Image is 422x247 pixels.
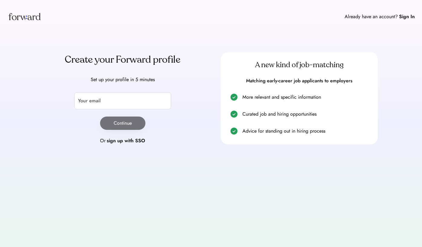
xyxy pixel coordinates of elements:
[230,94,238,101] img: check.svg
[230,127,238,135] img: check.svg
[228,77,371,84] div: Matching early-career job applicants to employers
[242,110,371,118] div: Curated job and hiring opportunities
[242,94,371,101] div: More relevant and specific information
[100,137,105,144] div: Or
[100,117,145,130] button: Continue
[44,76,201,83] div: Set up your profile in 5 minutes
[107,137,145,144] div: sign up with SSO
[230,110,238,118] img: check.svg
[44,52,201,67] div: Create your Forward profile
[228,60,371,70] div: A new kind of job-matching
[7,7,42,26] img: Forward logo
[345,13,398,20] div: Already have an account?
[242,127,371,135] div: Advice for standing out in hiring process
[399,13,415,20] div: Sign In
